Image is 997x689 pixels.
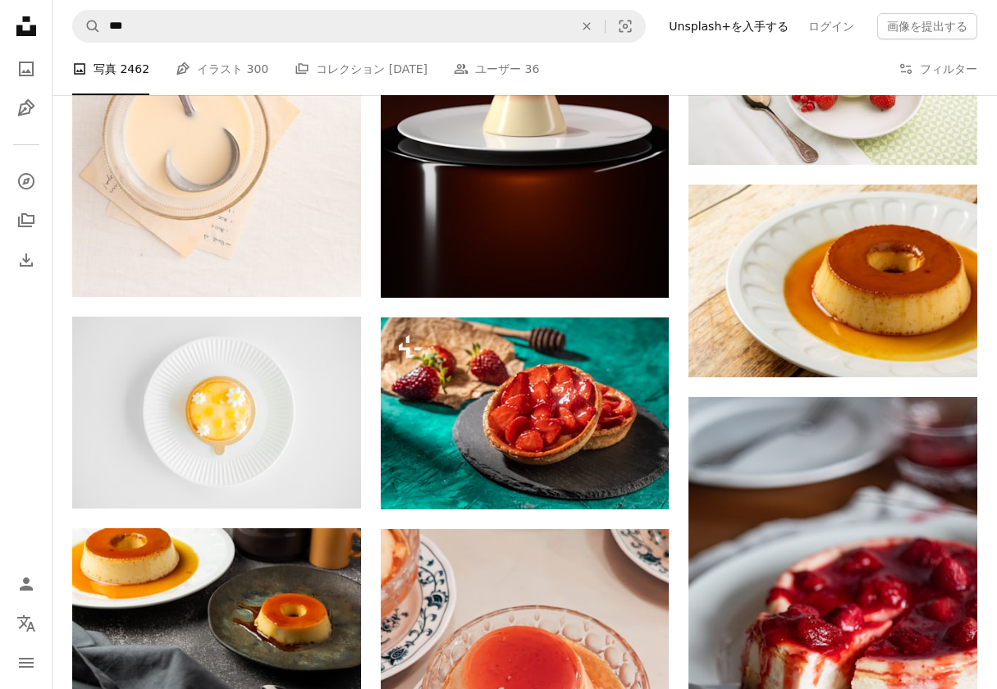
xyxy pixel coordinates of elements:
a: コレクション [DATE] [295,43,428,95]
a: ダウンロード履歴 [10,244,43,276]
a: 木製のテーブルの上の白い皿に小さなデザート [688,273,977,288]
span: [DATE] [389,60,428,78]
img: 皿の上にイチゴが乗ったペストリー [381,317,670,510]
a: ユーザー 36 [454,43,539,95]
a: ホーム — Unsplash [10,10,43,46]
a: 写真 [10,52,43,85]
span: 36 [525,60,540,78]
img: 木製のテーブルの上の白い皿に小さなデザート [688,185,977,377]
a: 探す [10,165,43,198]
a: イラスト [10,92,43,125]
button: 言語 [10,607,43,640]
a: ログイン [798,13,864,39]
button: ビジュアル検索 [606,11,645,42]
a: 調理器具とテーブルの上に食べ物の2つの皿 [72,617,361,632]
span: 300 [247,60,269,78]
a: ログイン / 登録する [10,568,43,600]
button: 画像を提出する [877,13,977,39]
a: 皿の上にイチゴが乗ったペストリー [381,405,670,420]
a: デザート・オン・プレート [688,605,977,620]
a: コレクション [10,204,43,237]
button: メニュー [10,646,43,679]
button: フィルター [899,43,977,95]
a: 白い皿に盛られたカスタードケーキのフラットレイ写真 [72,405,361,420]
button: Unsplashで検索する [73,11,101,42]
button: 全てクリア [569,11,605,42]
a: Unsplash+を入手する [659,13,798,39]
a: イラスト 300 [176,43,268,95]
form: サイト内でビジュアルを探す [72,10,646,43]
img: 白い皿に盛られたカスタードケーキのフラットレイ写真 [72,317,361,509]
